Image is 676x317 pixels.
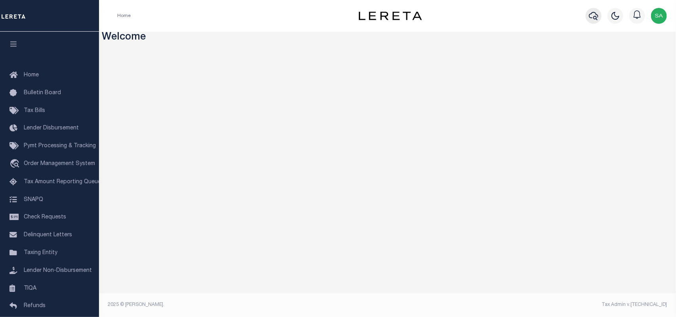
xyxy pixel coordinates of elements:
[24,285,36,291] span: TIQA
[24,125,79,131] span: Lender Disbursement
[24,179,101,185] span: Tax Amount Reporting Queue
[394,301,667,308] div: Tax Admin v.[TECHNICAL_ID]
[24,268,92,273] span: Lender Non-Disbursement
[102,32,673,44] h3: Welcome
[24,143,96,149] span: Pymt Processing & Tracking
[24,90,61,96] span: Bulletin Board
[24,214,66,220] span: Check Requests
[24,232,72,238] span: Delinquent Letters
[24,161,95,167] span: Order Management System
[24,303,46,309] span: Refunds
[24,72,39,78] span: Home
[359,11,422,20] img: logo-dark.svg
[24,108,45,114] span: Tax Bills
[117,12,131,19] li: Home
[651,8,667,24] img: svg+xml;base64,PHN2ZyB4bWxucz0iaHR0cDovL3d3dy53My5vcmcvMjAwMC9zdmciIHBvaW50ZXItZXZlbnRzPSJub25lIi...
[102,301,388,308] div: 2025 © [PERSON_NAME].
[24,250,57,256] span: Taxing Entity
[24,197,43,202] span: SNAPQ
[10,159,22,169] i: travel_explore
